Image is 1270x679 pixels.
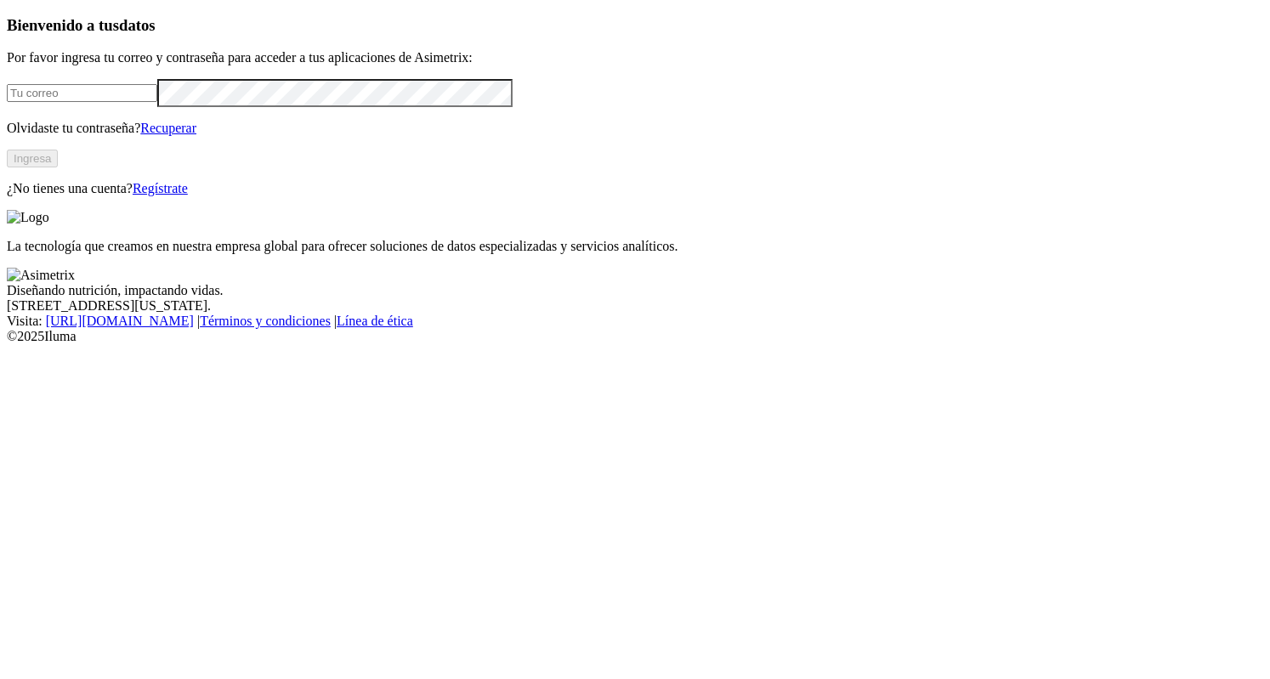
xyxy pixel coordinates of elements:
a: [URL][DOMAIN_NAME] [46,314,194,328]
h3: Bienvenido a tus [7,16,1263,35]
a: Regístrate [133,181,188,195]
span: datos [119,16,156,34]
p: ¿No tienes una cuenta? [7,181,1263,196]
img: Asimetrix [7,268,75,283]
a: Términos y condiciones [200,314,331,328]
p: La tecnología que creamos en nuestra empresa global para ofrecer soluciones de datos especializad... [7,239,1263,254]
div: Visita : | | [7,314,1263,329]
div: Diseñando nutrición, impactando vidas. [7,283,1263,298]
img: Logo [7,210,49,225]
p: Por favor ingresa tu correo y contraseña para acceder a tus aplicaciones de Asimetrix: [7,50,1263,65]
button: Ingresa [7,150,58,167]
p: Olvidaste tu contraseña? [7,121,1263,136]
div: [STREET_ADDRESS][US_STATE]. [7,298,1263,314]
input: Tu correo [7,84,157,102]
div: © 2025 Iluma [7,329,1263,344]
a: Recuperar [140,121,196,135]
a: Línea de ética [337,314,413,328]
